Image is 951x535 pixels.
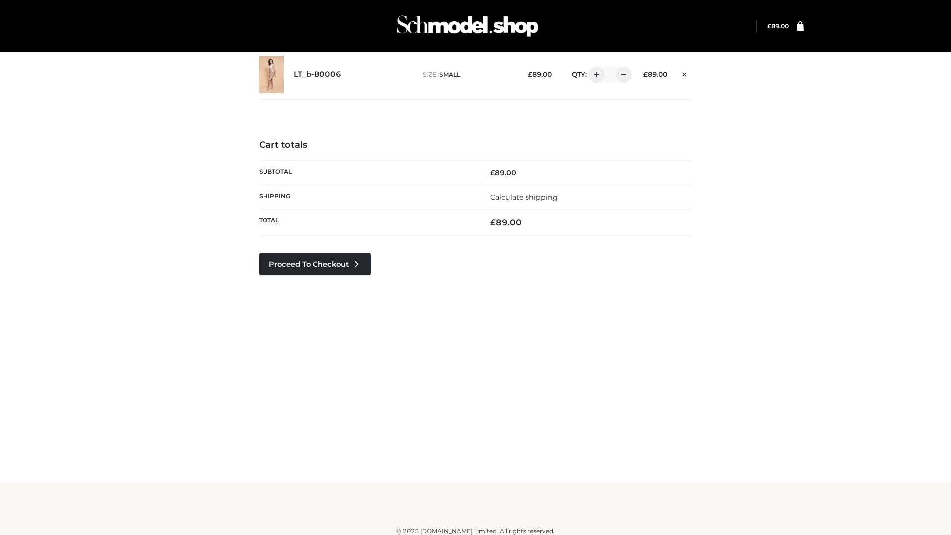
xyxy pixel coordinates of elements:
bdi: 89.00 [528,70,552,78]
span: £ [528,70,532,78]
h4: Cart totals [259,140,692,151]
p: size : [423,70,513,79]
span: £ [490,217,496,227]
a: LT_b-B0006 [294,70,341,79]
th: Subtotal [259,160,475,185]
bdi: 89.00 [490,217,522,227]
a: Calculate shipping [490,193,558,202]
a: Remove this item [677,67,692,80]
th: Shipping [259,185,475,209]
bdi: 89.00 [643,70,667,78]
span: £ [767,22,771,30]
a: Proceed to Checkout [259,253,371,275]
span: £ [490,168,495,177]
div: QTY: [562,67,628,83]
span: £ [643,70,648,78]
th: Total [259,210,475,236]
img: LT_b-B0006 - SMALL [259,56,284,93]
img: Schmodel Admin 964 [393,6,542,46]
a: £89.00 [767,22,789,30]
bdi: 89.00 [490,168,516,177]
span: SMALL [439,71,460,78]
bdi: 89.00 [767,22,789,30]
